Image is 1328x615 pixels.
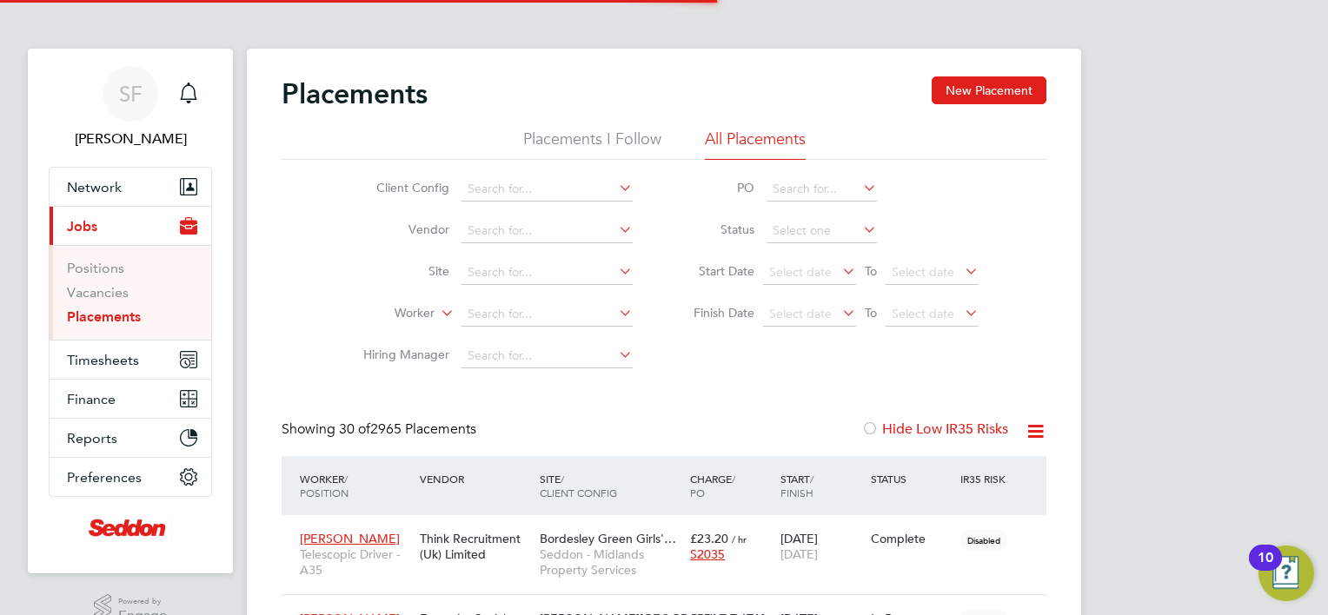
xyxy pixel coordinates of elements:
li: Placements I Follow [523,129,661,160]
span: To [860,260,882,282]
input: Select one [767,219,877,243]
span: Select date [892,306,954,321]
input: Search for... [461,302,633,327]
label: Start Date [676,263,754,279]
span: Jobs [67,218,97,235]
span: Timesheets [67,352,139,368]
span: [PERSON_NAME] [300,531,400,546]
button: Timesheets [50,341,211,379]
span: Seddon - Midlands Property Services [540,546,681,578]
span: Preferences [67,469,142,486]
div: Jobs [50,245,211,340]
span: Bordesley Green Girls'… [540,531,676,546]
button: Preferences [50,458,211,496]
span: / hr [732,532,747,546]
label: Site [349,263,449,279]
nav: Main navigation [28,49,233,573]
span: £23.20 [690,531,728,546]
label: Vendor [349,222,449,237]
label: Worker [335,305,435,322]
span: Stephen Foster [49,129,212,149]
a: Vacancies [67,284,129,301]
label: Finish Date [676,305,754,321]
div: Vendor [415,463,535,494]
span: SF [119,83,143,105]
input: Search for... [767,177,877,202]
span: Reports [67,430,117,446]
span: / Position [300,472,349,499]
a: Go to home page [49,514,212,542]
a: [PERSON_NAME]Telescopic Driver - A35Think Recruitment (Uk) LimitedBordesley Green Girls'…Seddon -... [295,521,1046,536]
span: To [860,301,882,324]
label: Hiring Manager [349,347,449,362]
div: Charge [686,463,776,508]
input: Search for... [461,344,633,368]
a: Placements [67,308,141,325]
a: SF[PERSON_NAME] [49,66,212,149]
button: Reports [50,419,211,457]
input: Search for... [461,261,633,285]
a: Positions [67,260,124,276]
img: seddonconstruction-logo-retina.png [89,514,172,542]
button: Jobs [50,207,211,245]
button: Network [50,168,211,206]
div: [DATE] [776,522,867,571]
span: 2965 Placements [339,420,476,438]
span: Telescopic Driver - A35 [300,546,411,578]
button: Finance [50,380,211,418]
input: Search for... [461,177,633,202]
span: Finance [67,391,116,407]
div: Think Recruitment (Uk) Limited [415,522,535,571]
span: / Finish [780,472,813,499]
span: Select date [892,264,954,280]
input: Search for... [461,219,633,243]
span: Select date [769,306,832,321]
div: Status [867,463,957,494]
div: Complete [871,531,953,546]
span: Select date [769,264,832,280]
div: Start [776,463,867,508]
div: 10 [1258,558,1273,580]
label: Status [676,222,754,237]
label: Client Config [349,180,449,195]
div: Worker [295,463,415,508]
div: IR35 Risk [956,463,1016,494]
div: Site [535,463,686,508]
span: / PO [690,472,735,499]
button: Open Resource Center, 10 new notifications [1258,546,1314,601]
label: PO [676,180,754,195]
span: Disabled [960,529,1007,552]
span: / Client Config [540,472,617,499]
span: S2035 [690,546,725,562]
button: New Placement [932,76,1046,104]
span: 30 of [339,420,370,438]
span: [DATE] [780,546,818,562]
li: All Placements [705,129,806,160]
span: Network [67,179,122,195]
h2: Placements [282,76,428,111]
label: Hide Low IR35 Risks [861,420,1008,438]
div: Showing [282,420,480,439]
span: Powered by [118,594,167,609]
